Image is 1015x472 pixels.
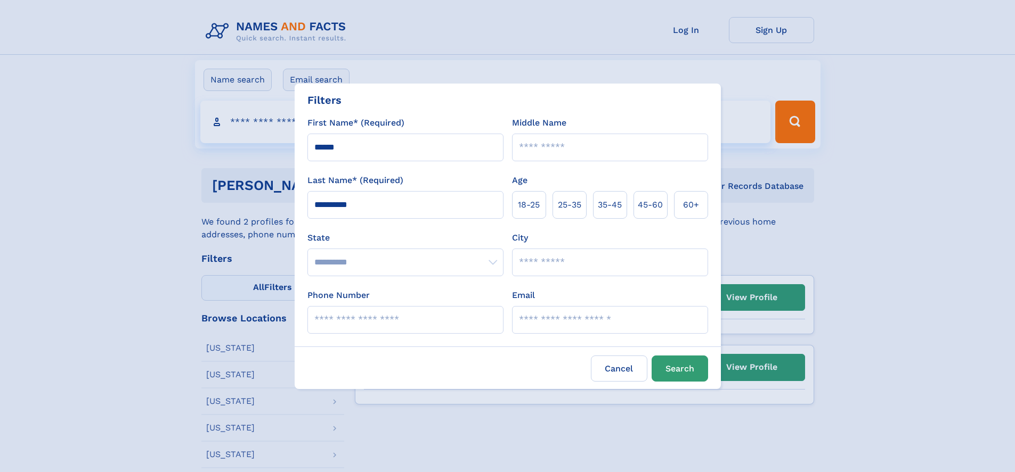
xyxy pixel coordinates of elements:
label: Age [512,174,527,187]
span: 60+ [683,198,699,211]
span: 45‑60 [638,198,663,211]
span: 25‑35 [558,198,581,211]
label: Cancel [591,355,647,382]
label: City [512,231,528,244]
label: Email [512,289,535,302]
div: Filters [307,92,342,108]
label: Middle Name [512,117,566,129]
span: 18‑25 [518,198,540,211]
label: State [307,231,504,244]
label: Phone Number [307,289,370,302]
label: Last Name* (Required) [307,174,403,187]
button: Search [652,355,708,382]
label: First Name* (Required) [307,117,404,129]
span: 35‑45 [598,198,622,211]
